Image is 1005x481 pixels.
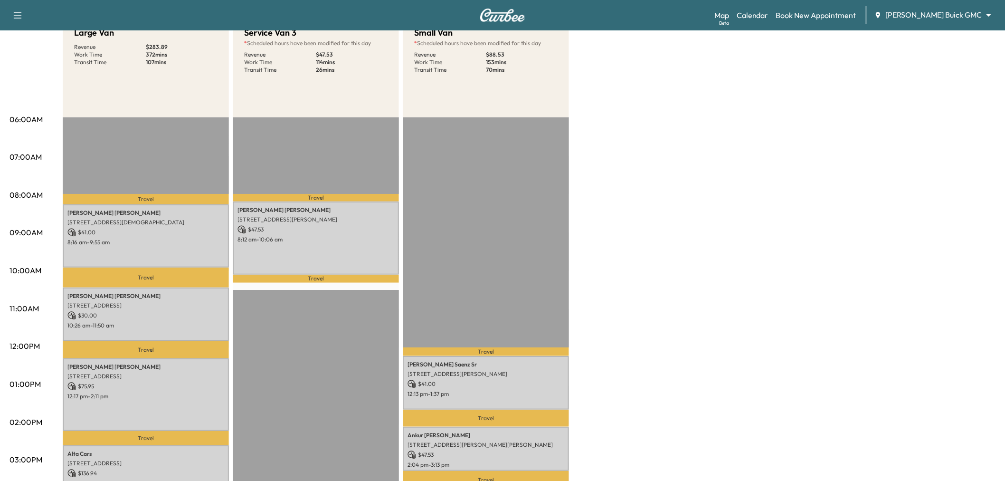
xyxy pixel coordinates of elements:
p: 12:00PM [9,340,40,352]
a: Calendar [737,10,768,21]
p: Travel [63,268,229,288]
p: [PERSON_NAME] [PERSON_NAME] [237,206,394,214]
p: [STREET_ADDRESS][PERSON_NAME] [408,370,564,378]
p: Scheduled hours have been modified for this day [414,39,558,47]
p: 372 mins [146,51,218,58]
p: Transit Time [244,66,316,74]
p: Travel [403,410,569,427]
p: $ 75.95 [67,382,224,391]
p: 70 mins [486,66,558,74]
p: $ 30.00 [67,311,224,320]
p: 09:00AM [9,227,43,238]
p: 114 mins [316,58,388,66]
h5: Service Van 3 [244,26,296,39]
p: 10:26 am - 11:50 am [67,322,224,329]
p: [PERSON_NAME] [PERSON_NAME] [67,363,224,371]
p: [STREET_ADDRESS][DEMOGRAPHIC_DATA] [67,219,224,226]
p: Work Time [74,51,146,58]
p: [STREET_ADDRESS][PERSON_NAME] [237,216,394,223]
p: 11:00AM [9,303,39,314]
p: 107 mins [146,58,218,66]
p: $ 47.53 [316,51,388,58]
p: Travel [63,431,229,445]
p: $ 47.53 [408,451,564,459]
p: Travel [403,347,569,356]
p: $ 47.53 [237,225,394,234]
p: $ 41.00 [67,228,224,237]
p: Work Time [414,58,486,66]
p: 06:00AM [9,114,43,125]
div: Beta [719,19,729,27]
p: [STREET_ADDRESS][PERSON_NAME][PERSON_NAME] [408,441,564,449]
p: [PERSON_NAME] [PERSON_NAME] [67,209,224,217]
h5: Small Van [414,26,453,39]
p: $ 41.00 [408,380,564,388]
h5: Large Van [74,26,114,39]
img: Curbee Logo [480,9,525,22]
p: 07:00AM [9,151,42,163]
p: [PERSON_NAME] Saenz Sr [408,361,564,368]
p: Ankur [PERSON_NAME] [408,432,564,439]
p: Travel [233,275,399,283]
a: MapBeta [714,10,729,21]
p: $ 283.89 [146,43,218,51]
p: [STREET_ADDRESS] [67,373,224,380]
a: Book New Appointment [776,10,856,21]
p: 08:00AM [9,189,43,201]
p: [STREET_ADDRESS] [67,302,224,309]
p: Revenue [74,43,146,51]
p: 03:00PM [9,454,42,465]
p: Transit Time [414,66,486,74]
p: 26 mins [316,66,388,74]
p: Revenue [244,51,316,58]
p: 8:16 am - 9:55 am [67,239,224,246]
p: 02:00PM [9,416,42,428]
p: 10:00AM [9,265,41,276]
p: $ 136.94 [67,469,224,478]
p: Transit Time [74,58,146,66]
p: Travel [63,341,229,358]
p: 153 mins [486,58,558,66]
p: Revenue [414,51,486,58]
p: Scheduled hours have been modified for this day [244,39,388,47]
p: 2:04 pm - 3:13 pm [408,461,564,469]
span: [PERSON_NAME] Buick GMC [886,10,982,20]
p: Alta Cars [67,450,224,458]
p: 12:13 pm - 1:37 pm [408,390,564,398]
p: 12:17 pm - 2:11 pm [67,393,224,400]
p: [PERSON_NAME] [PERSON_NAME] [67,292,224,300]
p: Travel [233,194,399,202]
p: Work Time [244,58,316,66]
p: 8:12 am - 10:06 am [237,236,394,243]
p: Travel [63,194,229,204]
p: [STREET_ADDRESS] [67,460,224,467]
p: 01:00PM [9,378,41,390]
p: $ 88.53 [486,51,558,58]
